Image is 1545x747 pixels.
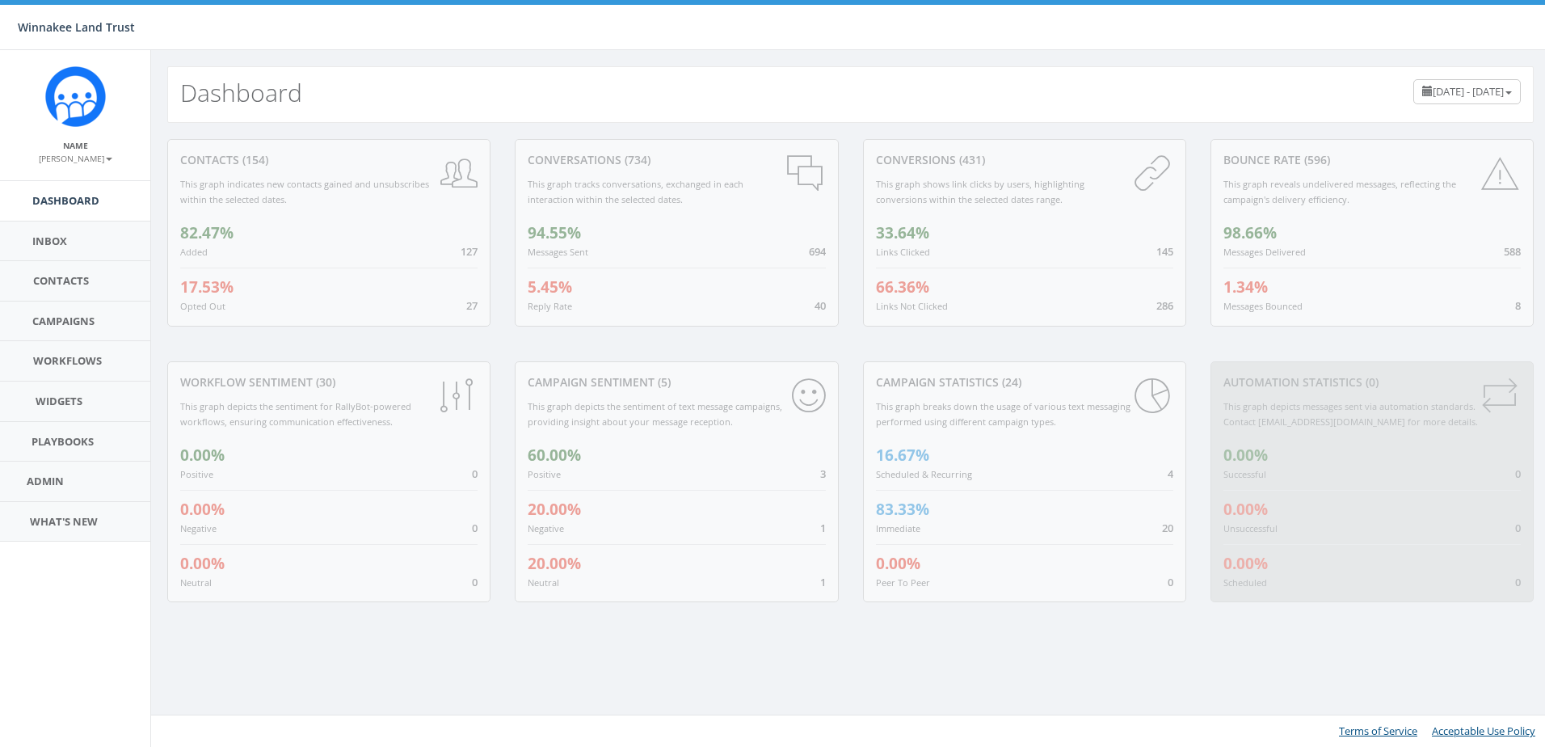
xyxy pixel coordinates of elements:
div: Automation Statistics [1223,374,1521,390]
span: 0 [472,575,478,589]
div: Campaign Statistics [876,374,1173,390]
small: This graph tracks conversations, exchanged in each interaction within the selected dates. [528,178,743,205]
span: What's New [30,514,98,529]
small: This graph indicates new contacts gained and unsubscribes within the selected dates. [180,178,429,205]
small: Name [63,140,88,151]
span: Inbox [32,234,67,248]
span: 0 [1168,575,1173,589]
small: Negative [180,522,217,534]
span: 1 [820,575,826,589]
span: (154) [239,152,268,167]
small: Negative [528,522,564,534]
span: (0) [1362,374,1379,390]
small: Peer To Peer [876,576,930,589]
span: 27 [466,298,478,313]
span: Playbooks [32,434,94,449]
a: Terms of Service [1339,724,1417,738]
span: 0.00% [180,445,225,466]
span: 82.47% [180,222,234,243]
span: Campaigns [32,314,95,328]
div: conversations [528,152,825,168]
span: 83.33% [876,499,929,520]
small: Successful [1223,468,1266,480]
small: Immediate [876,522,920,534]
small: This graph depicts the sentiment for RallyBot-powered workflows, ensuring communication effective... [180,400,411,428]
span: 94.55% [528,222,581,243]
span: 20.00% [528,499,581,520]
span: Admin [27,474,64,488]
small: Scheduled & Recurring [876,468,972,480]
span: 4 [1168,466,1173,481]
span: (734) [621,152,650,167]
small: This graph shows link clicks by users, highlighting conversions within the selected dates range. [876,178,1084,205]
a: Acceptable Use Policy [1432,724,1535,738]
small: Added [180,246,208,258]
span: 20 [1162,521,1173,535]
small: Links Not Clicked [876,300,948,312]
span: 286 [1156,298,1173,313]
span: 40 [815,298,826,313]
span: 33.64% [876,222,929,243]
small: Neutral [180,576,212,589]
small: This graph depicts messages sent via automation standards. Contact [EMAIL_ADDRESS][DOMAIN_NAME] f... [1223,400,1478,428]
span: 145 [1156,244,1173,259]
span: 0.00% [1223,553,1268,574]
span: 0.00% [180,553,225,574]
span: 0 [1515,521,1521,535]
span: 5.45% [528,276,572,298]
span: 0.00% [1223,499,1268,520]
span: Widgets [36,394,82,408]
div: Workflow Sentiment [180,374,478,390]
span: 1 [820,521,826,535]
span: 0 [472,521,478,535]
span: (5) [655,374,671,390]
span: Workflows [33,353,102,368]
span: 60.00% [528,445,581,466]
small: Messages Sent [528,246,588,258]
span: 694 [809,244,826,259]
span: 20.00% [528,553,581,574]
small: Positive [180,468,213,480]
span: 66.36% [876,276,929,298]
span: 127 [461,244,478,259]
span: Contacts [33,273,89,288]
span: 0 [472,466,478,481]
span: 0 [1515,466,1521,481]
small: Reply Rate [528,300,572,312]
span: (431) [956,152,985,167]
small: This graph breaks down the usage of various text messaging performed using different campaign types. [876,400,1130,428]
img: Rally_Corp_Icon.png [45,66,106,127]
span: 0.00% [1223,445,1268,466]
span: Winnakee Land Trust [18,19,135,35]
span: 17.53% [180,276,234,298]
h2: Dashboard [180,79,302,106]
span: [DATE] - [DATE] [1433,84,1504,99]
span: (30) [313,374,335,390]
span: 3 [820,466,826,481]
small: Positive [528,468,561,480]
small: Links Clicked [876,246,930,258]
div: contacts [180,152,478,168]
small: Opted Out [180,300,225,312]
span: (24) [999,374,1021,390]
span: 588 [1504,244,1521,259]
small: Scheduled [1223,576,1267,589]
span: (596) [1301,152,1330,167]
span: 0.00% [876,553,920,574]
div: conversions [876,152,1173,168]
small: This graph reveals undelivered messages, reflecting the campaign's delivery efficiency. [1223,178,1456,205]
small: Messages Bounced [1223,300,1303,312]
small: [PERSON_NAME] [39,153,112,164]
small: This graph depicts the sentiment of text message campaigns, providing insight about your message ... [528,400,782,428]
div: Campaign Sentiment [528,374,825,390]
small: Messages Delivered [1223,246,1306,258]
a: [PERSON_NAME] [39,150,112,165]
small: Neutral [528,576,559,589]
div: Bounce Rate [1223,152,1521,168]
span: 16.67% [876,445,929,466]
span: 0.00% [180,499,225,520]
span: 0 [1515,575,1521,589]
span: 1.34% [1223,276,1268,298]
span: Dashboard [32,193,99,208]
span: 98.66% [1223,222,1277,243]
